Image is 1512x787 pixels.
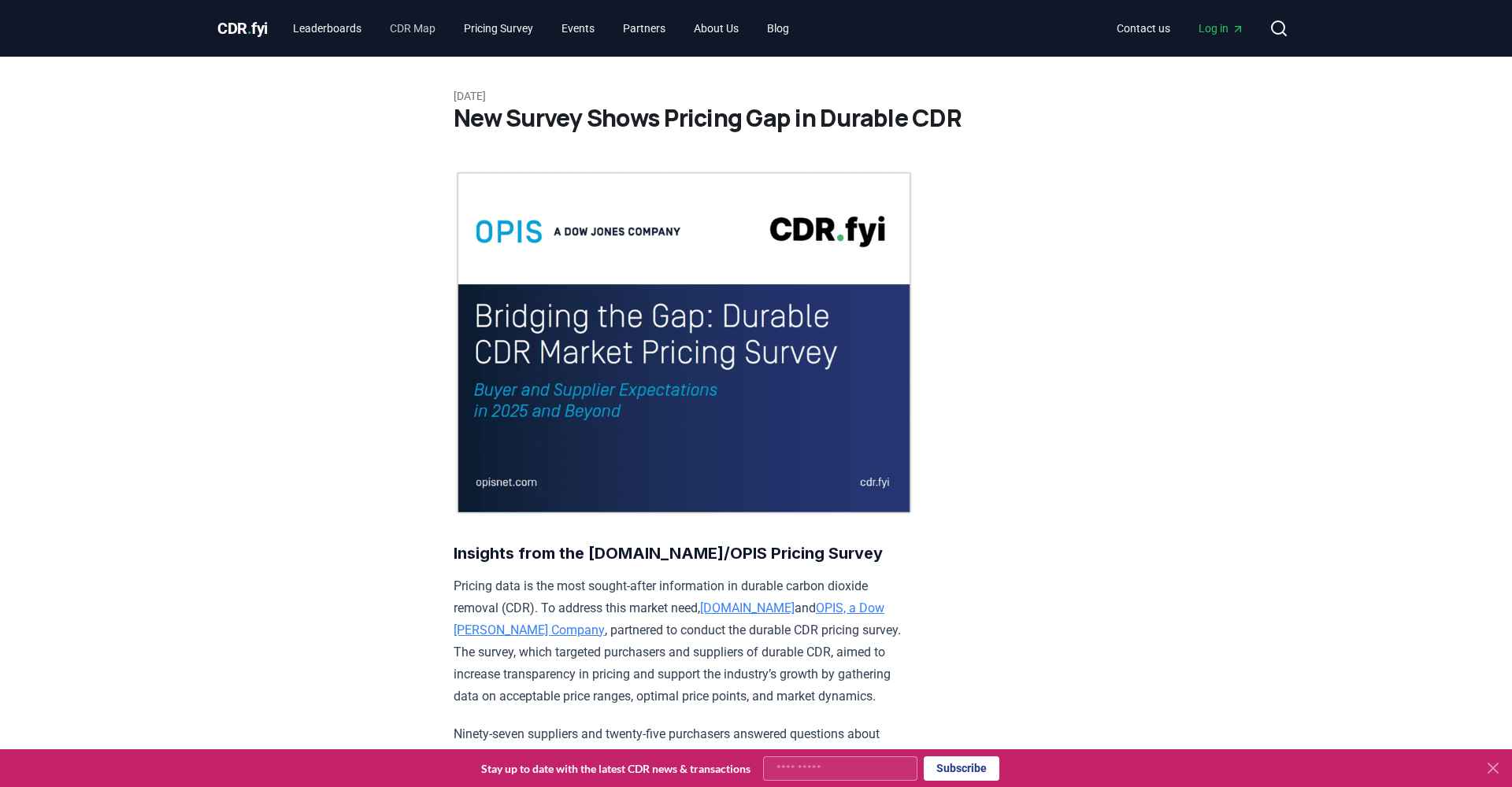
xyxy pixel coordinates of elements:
[700,600,795,615] a: [DOMAIN_NAME]
[454,104,1058,132] h1: New Survey Shows Pricing Gap in Durable CDR
[1199,20,1244,36] span: Log in
[754,14,802,42] a: Blog
[454,575,914,708] p: Pricing data is the most sought-after information in durable carbon dioxide removal (CDR). To add...
[1186,14,1257,42] a: Log in
[1104,14,1183,42] a: Contact us
[549,14,607,42] a: Events
[681,14,751,42] a: About Us
[217,17,268,39] a: CDR.fyi
[454,544,883,563] strong: Insights from the [DOMAIN_NAME]/OPIS Pricing Survey
[377,14,448,42] a: CDR Map
[280,14,802,42] nav: Main
[280,14,374,42] a: Leaderboards
[610,14,678,42] a: Partners
[247,19,252,38] span: .
[454,600,884,637] a: OPIS, a Dow [PERSON_NAME] Company
[1104,14,1257,42] nav: Main
[451,14,546,42] a: Pricing Survey
[454,88,1058,104] p: [DATE]
[217,19,268,38] span: CDR fyi
[454,170,914,515] img: blog post image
